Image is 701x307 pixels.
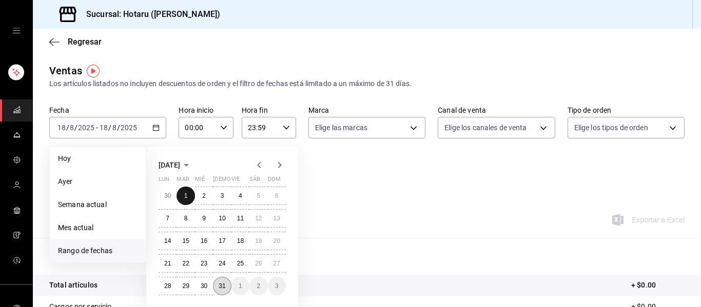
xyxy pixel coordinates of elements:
button: 3 de agosto de 2025 [268,277,286,295]
abbr: viernes [231,176,240,187]
img: Tooltip marker [87,65,100,77]
abbr: 27 de julio de 2025 [274,260,280,267]
span: Regresar [68,37,102,47]
span: Elige los canales de venta [444,122,527,133]
h3: Sucursal: Hotaru ([PERSON_NAME]) [78,8,220,21]
button: 4 de julio de 2025 [231,187,249,205]
button: 30 de junio de 2025 [159,187,177,205]
button: 19 de julio de 2025 [249,232,267,250]
button: 13 de julio de 2025 [268,209,286,228]
button: 26 de julio de 2025 [249,254,267,273]
button: 1 de julio de 2025 [177,187,194,205]
button: 23 de julio de 2025 [195,254,213,273]
div: Ventas [49,63,82,78]
button: Regresar [49,37,102,47]
abbr: 24 de julio de 2025 [219,260,225,267]
button: 27 de julio de 2025 [268,254,286,273]
button: 21 de julio de 2025 [159,254,177,273]
p: + $0.00 [631,280,685,291]
span: / [66,124,69,132]
abbr: 26 de julio de 2025 [255,260,262,267]
button: 2 de julio de 2025 [195,187,213,205]
abbr: 2 de agosto de 2025 [257,282,260,290]
span: / [108,124,111,132]
abbr: martes [177,176,189,187]
abbr: 22 de julio de 2025 [182,260,189,267]
abbr: 11 de julio de 2025 [237,215,244,222]
abbr: 18 de julio de 2025 [237,237,244,244]
label: Hora fin [242,107,296,114]
button: 9 de julio de 2025 [195,209,213,228]
button: 28 de julio de 2025 [159,277,177,295]
abbr: 14 de julio de 2025 [164,237,171,244]
span: Mes actual [58,222,138,233]
abbr: 6 de julio de 2025 [275,192,279,199]
button: 2 de agosto de 2025 [249,277,267,295]
button: 18 de julio de 2025 [231,232,249,250]
abbr: 1 de julio de 2025 [184,192,188,199]
button: 16 de julio de 2025 [195,232,213,250]
abbr: 28 de julio de 2025 [164,282,171,290]
button: 15 de julio de 2025 [177,232,194,250]
label: Hora inicio [179,107,233,114]
p: Total artículos [49,280,98,291]
abbr: lunes [159,176,169,187]
span: Hoy [58,153,138,164]
input: -- [99,124,108,132]
abbr: 5 de julio de 2025 [257,192,260,199]
label: Fecha [49,107,166,114]
p: Resumen [49,250,685,262]
abbr: 10 de julio de 2025 [219,215,225,222]
span: / [74,124,77,132]
button: 1 de agosto de 2025 [231,277,249,295]
abbr: 13 de julio de 2025 [274,215,280,222]
abbr: 3 de agosto de 2025 [275,282,279,290]
span: Elige los tipos de orden [574,122,648,133]
abbr: 31 de julio de 2025 [219,282,225,290]
label: Marca [308,107,425,114]
abbr: 25 de julio de 2025 [237,260,244,267]
abbr: miércoles [195,176,205,187]
abbr: 8 de julio de 2025 [184,215,188,222]
abbr: 15 de julio de 2025 [182,237,189,244]
abbr: 12 de julio de 2025 [255,215,262,222]
button: 17 de julio de 2025 [213,232,231,250]
span: - [96,124,98,132]
button: 24 de julio de 2025 [213,254,231,273]
button: 8 de julio de 2025 [177,209,194,228]
abbr: sábado [249,176,260,187]
abbr: 3 de julio de 2025 [221,192,224,199]
button: 10 de julio de 2025 [213,209,231,228]
button: 14 de julio de 2025 [159,232,177,250]
span: Rango de fechas [58,245,138,256]
abbr: 30 de junio de 2025 [164,192,171,199]
span: Elige las marcas [315,122,367,133]
abbr: 7 de julio de 2025 [166,215,169,222]
abbr: 9 de julio de 2025 [202,215,206,222]
abbr: 1 de agosto de 2025 [239,282,242,290]
input: -- [57,124,66,132]
abbr: 30 de julio de 2025 [201,282,207,290]
abbr: 4 de julio de 2025 [239,192,242,199]
abbr: domingo [268,176,281,187]
input: ---- [120,124,138,132]
button: 11 de julio de 2025 [231,209,249,228]
button: 31 de julio de 2025 [213,277,231,295]
input: -- [69,124,74,132]
abbr: 19 de julio de 2025 [255,237,262,244]
label: Canal de venta [438,107,555,114]
input: -- [112,124,117,132]
button: [DATE] [159,159,192,171]
button: 20 de julio de 2025 [268,232,286,250]
button: 22 de julio de 2025 [177,254,194,273]
input: ---- [77,124,95,132]
abbr: 16 de julio de 2025 [201,237,207,244]
span: Ayer [58,176,138,187]
span: / [117,124,120,132]
button: 30 de julio de 2025 [195,277,213,295]
button: 5 de julio de 2025 [249,187,267,205]
span: Semana actual [58,199,138,210]
button: 25 de julio de 2025 [231,254,249,273]
span: [DATE] [159,161,180,169]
